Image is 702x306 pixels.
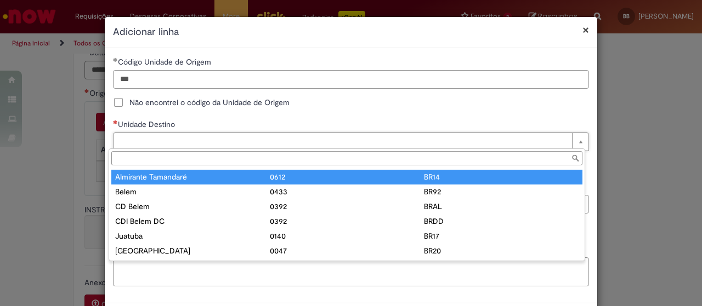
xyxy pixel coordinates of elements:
[115,216,270,227] div: CDI Belem DC
[109,168,585,261] ul: Unidade Destino
[270,171,424,182] div: 0612
[270,245,424,256] div: 0047
[270,216,424,227] div: 0392
[115,186,270,197] div: Belem
[424,230,579,241] div: BR17
[424,171,579,182] div: BR14
[424,216,579,227] div: BRDD
[115,201,270,212] div: CD Belem
[270,201,424,212] div: 0392
[115,230,270,241] div: Juatuba
[115,245,270,256] div: [GEOGRAPHIC_DATA]
[270,230,424,241] div: 0140
[115,171,270,182] div: Almirante Tamandaré
[424,201,579,212] div: BRAL
[424,186,579,197] div: BR92
[270,186,424,197] div: 0433
[424,245,579,256] div: BR20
